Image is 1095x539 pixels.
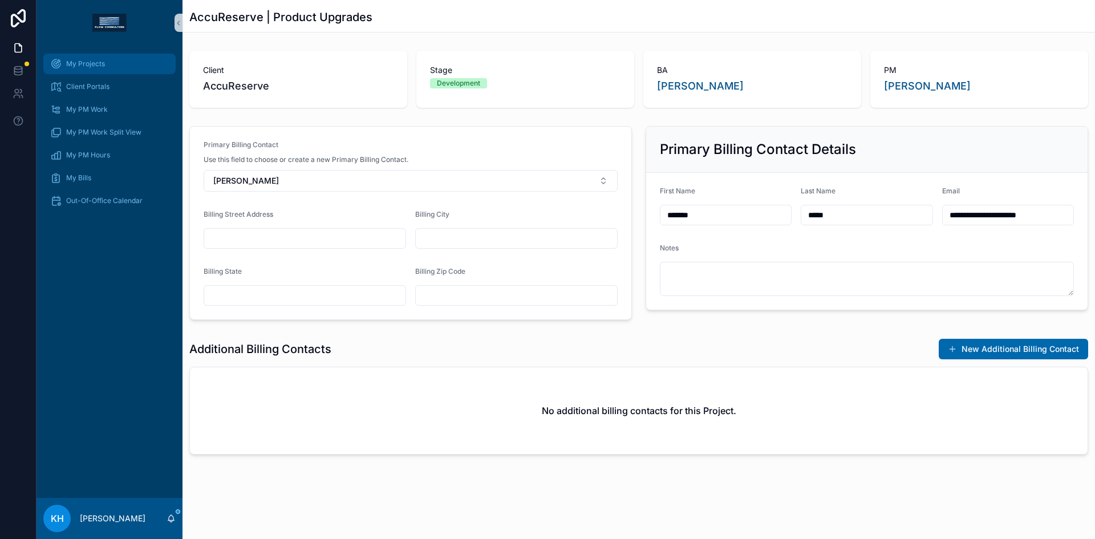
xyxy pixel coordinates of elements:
[43,191,176,211] a: Out-Of-Office Calendar
[660,140,856,159] h2: Primary Billing Contact Details
[939,339,1088,359] button: New Additional Billing Contact
[204,170,618,192] button: Select Button
[213,175,279,187] span: [PERSON_NAME]
[66,82,109,91] span: Client Portals
[66,173,91,183] span: My Bills
[884,64,1074,76] span: PM
[203,64,394,76] span: Client
[657,78,744,94] a: [PERSON_NAME]
[189,341,331,357] h1: Additional Billing Contacts
[204,140,278,149] span: Primary Billing Contact
[542,404,736,418] h2: No additional billing contacts for this Project.
[66,105,108,114] span: My PM Work
[43,122,176,143] a: My PM Work Split View
[66,59,105,68] span: My Projects
[43,54,176,74] a: My Projects
[204,155,408,164] span: Use this field to choose or create a new Primary Billing Contact.
[189,9,372,25] h1: AccuReserve | Product Upgrades
[415,267,465,275] span: Billing Zip Code
[203,78,269,94] span: AccuReserve
[43,76,176,97] a: Client Portals
[660,187,695,195] span: First Name
[204,210,273,218] span: Billing Street Address
[66,196,143,205] span: Out-Of-Office Calendar
[66,151,110,160] span: My PM Hours
[92,14,127,32] img: App logo
[430,64,620,76] span: Stage
[43,168,176,188] a: My Bills
[437,78,480,88] div: Development
[415,210,449,218] span: Billing City
[43,145,176,165] a: My PM Hours
[36,46,182,498] div: scrollable content
[204,267,242,275] span: Billing State
[43,99,176,120] a: My PM Work
[801,187,836,195] span: Last Name
[657,64,847,76] span: BA
[80,513,145,524] p: [PERSON_NAME]
[884,78,971,94] a: [PERSON_NAME]
[942,187,960,195] span: Email
[660,244,679,252] span: Notes
[51,512,64,525] span: KH
[66,128,141,137] span: My PM Work Split View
